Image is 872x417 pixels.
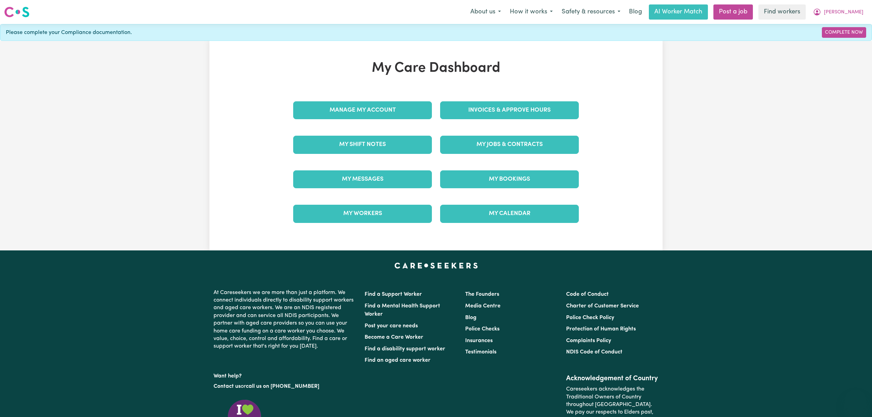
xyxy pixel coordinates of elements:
button: My Account [808,5,868,19]
a: Find a disability support worker [365,346,445,352]
a: Invoices & Approve Hours [440,101,579,119]
img: Careseekers logo [4,6,30,18]
a: Insurances [465,338,493,343]
a: AI Worker Match [649,4,708,20]
a: Code of Conduct [566,292,609,297]
h1: My Care Dashboard [289,60,583,77]
a: Charter of Customer Service [566,303,639,309]
a: Find a Mental Health Support Worker [365,303,440,317]
a: Find workers [758,4,806,20]
a: Careseekers home page [394,263,478,268]
a: Complaints Policy [566,338,611,343]
h2: Acknowledgement of Country [566,374,658,383]
a: Post your care needs [365,323,418,329]
a: My Jobs & Contracts [440,136,579,154]
a: My Bookings [440,170,579,188]
a: My Workers [293,205,432,223]
a: Find a Support Worker [365,292,422,297]
a: Blog [465,315,477,320]
p: Want help? [214,370,356,380]
a: Police Check Policy [566,315,614,320]
p: At Careseekers we are more than just a platform. We connect individuals directly to disability su... [214,286,356,353]
p: or [214,380,356,393]
a: My Messages [293,170,432,188]
a: Testimonials [465,349,496,355]
a: Careseekers logo [4,4,30,20]
a: Post a job [713,4,753,20]
a: My Shift Notes [293,136,432,154]
span: [PERSON_NAME] [824,9,863,16]
a: Contact us [214,384,241,389]
a: Police Checks [465,326,500,332]
a: Become a Care Worker [365,335,423,340]
a: Protection of Human Rights [566,326,636,332]
a: My Calendar [440,205,579,223]
a: Blog [625,4,646,20]
a: call us on [PHONE_NUMBER] [246,384,319,389]
a: Complete Now [822,27,866,38]
button: About us [466,5,505,19]
button: How it works [505,5,557,19]
a: Manage My Account [293,101,432,119]
a: The Founders [465,292,499,297]
iframe: Button to launch messaging window, conversation in progress [845,390,867,412]
a: Media Centre [465,303,501,309]
a: Find an aged care worker [365,358,431,363]
span: Please complete your Compliance documentation. [6,29,132,37]
a: NDIS Code of Conduct [566,349,622,355]
button: Safety & resources [557,5,625,19]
